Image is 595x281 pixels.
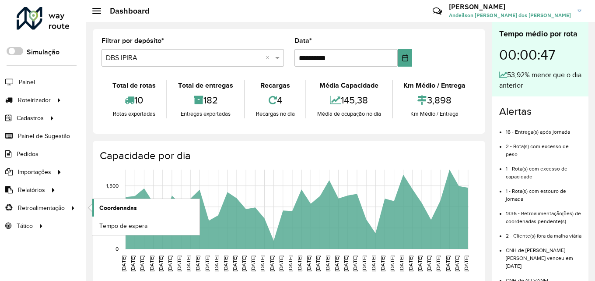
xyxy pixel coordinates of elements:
[343,256,349,271] text: [DATE]
[371,256,376,271] text: [DATE]
[185,256,191,271] text: [DATE]
[506,136,581,158] li: 2 - Rota(s) com excesso de peso
[167,256,173,271] text: [DATE]
[27,47,59,57] label: Simulação
[306,256,311,271] text: [DATE]
[18,203,65,213] span: Retroalimentação
[130,256,136,271] text: [DATE]
[395,110,474,118] div: Km Médio / Entrega
[232,256,238,271] text: [DATE]
[428,2,447,21] a: Contato Rápido
[169,110,241,118] div: Entregas exportadas
[169,91,241,110] div: 182
[449,11,571,19] span: Andeilson [PERSON_NAME] dos [PERSON_NAME]
[18,185,45,195] span: Relatórios
[395,80,474,91] div: Km Médio / Entrega
[115,246,119,252] text: 0
[435,256,441,271] text: [DATE]
[426,256,432,271] text: [DATE]
[506,181,581,203] li: 1 - Rota(s) com estouro de jornada
[158,256,164,271] text: [DATE]
[499,70,581,91] div: 53,92% menor que o dia anterior
[176,256,182,271] text: [DATE]
[17,114,44,123] span: Cadastros
[315,256,321,271] text: [DATE]
[499,105,581,118] h4: Alertas
[361,256,367,271] text: [DATE]
[287,256,293,271] text: [DATE]
[213,256,219,271] text: [DATE]
[259,256,265,271] text: [DATE]
[204,256,210,271] text: [DATE]
[100,149,476,162] h4: Capacidade por dia
[247,80,303,91] div: Recargas
[269,256,275,271] text: [DATE]
[149,256,154,271] text: [DATE]
[308,91,389,110] div: 145,38
[380,256,385,271] text: [DATE]
[398,49,412,67] button: Choose Date
[104,110,164,118] div: Rotas exportadas
[121,256,126,271] text: [DATE]
[399,256,404,271] text: [DATE]
[352,256,358,271] text: [DATE]
[408,256,413,271] text: [DATE]
[334,256,339,271] text: [DATE]
[92,217,199,235] a: Tempo de espera
[18,167,51,177] span: Importações
[506,203,581,225] li: 1336 - Retroalimentação(ões) de coordenadas pendente(s)
[106,183,119,189] text: 1,500
[247,91,303,110] div: 4
[308,110,389,118] div: Média de ocupação no dia
[499,40,581,70] div: 00:00:47
[297,256,302,271] text: [DATE]
[449,3,571,11] h3: [PERSON_NAME]
[250,256,256,271] text: [DATE]
[18,96,51,105] span: Roteirizador
[195,256,200,271] text: [DATE]
[395,91,474,110] div: 3,898
[294,36,312,46] label: Data
[17,221,33,231] span: Tático
[417,256,423,271] text: [DATE]
[247,110,303,118] div: Recargas no dia
[445,256,451,271] text: [DATE]
[19,78,35,87] span: Painel
[506,240,581,270] li: CNH de [PERSON_NAME] [PERSON_NAME] venceu em [DATE]
[139,256,145,271] text: [DATE]
[325,256,330,271] text: [DATE]
[454,256,460,271] text: [DATE]
[18,132,70,141] span: Painel de Sugestão
[463,256,469,271] text: [DATE]
[92,199,199,217] a: Coordenadas
[506,158,581,181] li: 1 - Rota(s) com excesso de capacidade
[104,91,164,110] div: 10
[17,149,38,159] span: Pedidos
[101,6,150,16] h2: Dashboard
[266,53,273,63] span: Clear all
[101,36,164,46] label: Filtrar por depósito
[241,256,247,271] text: [DATE]
[389,256,395,271] text: [DATE]
[223,256,228,271] text: [DATE]
[278,256,284,271] text: [DATE]
[99,221,147,231] span: Tempo de espera
[506,225,581,240] li: 2 - Cliente(s) fora da malha viária
[99,203,137,213] span: Coordenadas
[308,80,389,91] div: Média Capacidade
[499,28,581,40] div: Tempo médio por rota
[169,80,241,91] div: Total de entregas
[506,121,581,136] li: 16 - Entrega(s) após jornada
[104,80,164,91] div: Total de rotas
